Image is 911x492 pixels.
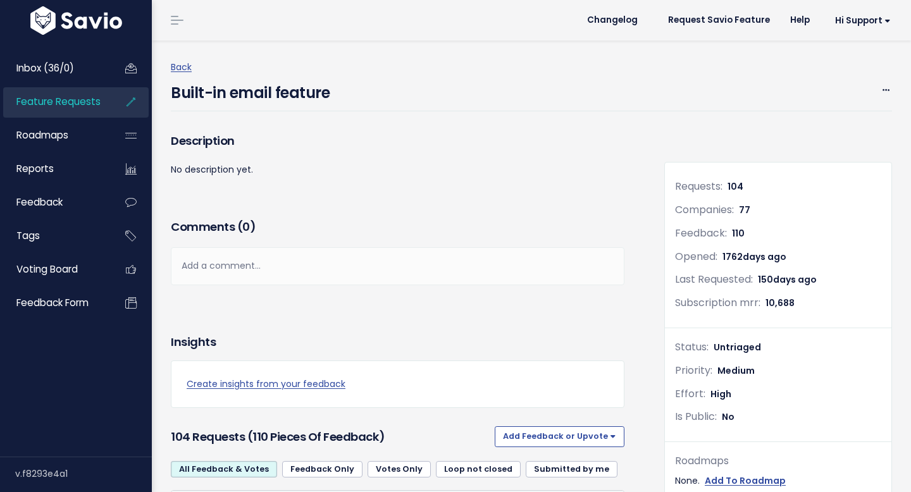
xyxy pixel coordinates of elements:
span: No [722,410,734,423]
div: Add a comment... [171,247,624,285]
span: Inbox (36/0) [16,61,74,75]
span: Last Requested: [675,272,753,286]
img: logo-white.9d6f32f41409.svg [27,6,125,35]
a: Request Savio Feature [658,11,780,30]
div: Roadmaps [675,452,881,470]
a: Back [171,61,192,73]
span: 104 [728,180,743,193]
a: Reports [3,154,105,183]
a: Feedback form [3,288,105,317]
a: Voting Board [3,255,105,284]
h3: Description [171,132,624,150]
a: All Feedback & Votes [171,461,277,477]
span: Requests: [675,179,722,194]
span: Subscription mrr: [675,295,760,310]
a: Submitted by me [526,461,617,477]
span: 1762 [722,250,786,263]
span: Feature Requests [16,95,101,108]
h3: Insights [171,333,216,351]
a: Create insights from your feedback [187,376,609,392]
span: Effort: [675,386,705,401]
span: 150 [758,273,817,286]
span: Companies: [675,202,734,217]
span: Status: [675,340,709,354]
h3: Comments ( ) [171,218,624,236]
a: Hi Support [820,11,901,30]
a: Tags [3,221,105,250]
a: Add To Roadmap [705,473,786,489]
a: Feedback [3,188,105,217]
p: No description yet. [171,162,624,178]
a: Feature Requests [3,87,105,116]
div: v.f8293e4a1 [15,457,152,490]
a: Help [780,11,820,30]
span: High [710,388,731,400]
a: Votes Only [368,461,431,477]
a: Roadmaps [3,121,105,150]
span: Voting Board [16,262,78,276]
span: Is Public: [675,409,717,424]
span: Roadmaps [16,128,68,142]
a: Feedback Only [282,461,363,477]
h3: 104 Requests (110 pieces of Feedback) [171,428,490,446]
span: Opened: [675,249,717,264]
a: Loop not closed [436,461,521,477]
span: Reports [16,162,54,175]
span: Untriaged [714,341,761,354]
span: 77 [739,204,750,216]
span: Hi Support [835,16,891,25]
span: days ago [743,250,786,263]
button: Add Feedback or Upvote [495,426,624,446]
span: Priority: [675,363,712,378]
span: Feedback [16,195,63,209]
span: Feedback: [675,226,727,240]
span: 110 [732,227,745,240]
span: Feedback form [16,296,89,309]
a: Inbox (36/0) [3,54,105,83]
h4: Built-in email feature [171,75,330,104]
div: None. [675,473,881,489]
span: days ago [773,273,817,286]
span: 0 [242,219,250,235]
span: Medium [717,364,755,377]
span: 10,688 [765,297,795,309]
span: Tags [16,229,40,242]
span: Changelog [587,16,638,25]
